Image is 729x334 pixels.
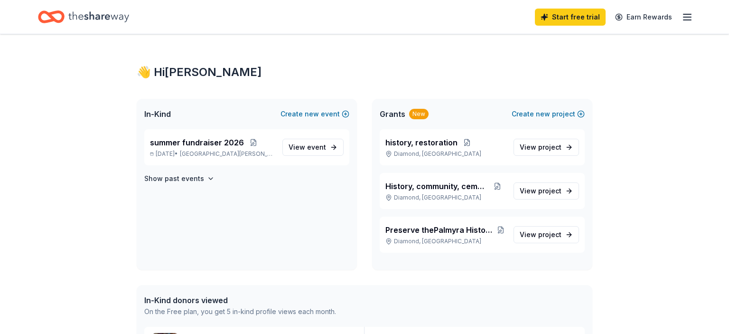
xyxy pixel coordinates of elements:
span: In-Kind [144,108,171,120]
a: View project [514,182,579,200]
span: Preserve thePalmyra Historic Stagecoach In of 1832 [385,224,495,236]
div: In-Kind donors viewed [144,295,336,306]
a: Start free trial [535,9,606,26]
span: View [520,229,561,240]
a: Home [38,6,129,28]
a: View event [282,139,344,156]
span: View [289,142,326,153]
div: On the Free plan, you get 5 in-kind profile views each month. [144,306,336,317]
span: event [307,143,326,151]
div: New [409,109,429,119]
span: new [305,108,319,120]
p: Diamond, [GEOGRAPHIC_DATA] [385,194,506,201]
h4: Show past events [144,173,204,184]
a: Earn Rewards [609,9,678,26]
span: History, community, cemetery [385,181,488,192]
p: Diamond, [GEOGRAPHIC_DATA] [385,150,506,158]
span: project [538,143,561,151]
span: View [520,142,561,153]
a: View project [514,226,579,243]
span: project [538,230,561,239]
span: project [538,187,561,195]
button: Createnewevent [280,108,349,120]
a: View project [514,139,579,156]
button: Show past events [144,173,215,184]
span: View [520,185,561,197]
p: [DATE] • [150,150,275,158]
div: 👋 Hi [PERSON_NAME] [137,65,592,80]
span: summer fundraiser 2026 [150,137,244,148]
span: [GEOGRAPHIC_DATA][PERSON_NAME], [GEOGRAPHIC_DATA] [180,150,275,158]
span: new [536,108,550,120]
span: Grants [380,108,405,120]
button: Createnewproject [512,108,585,120]
p: Diamond, [GEOGRAPHIC_DATA] [385,238,506,245]
span: history, restoration [385,137,458,148]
